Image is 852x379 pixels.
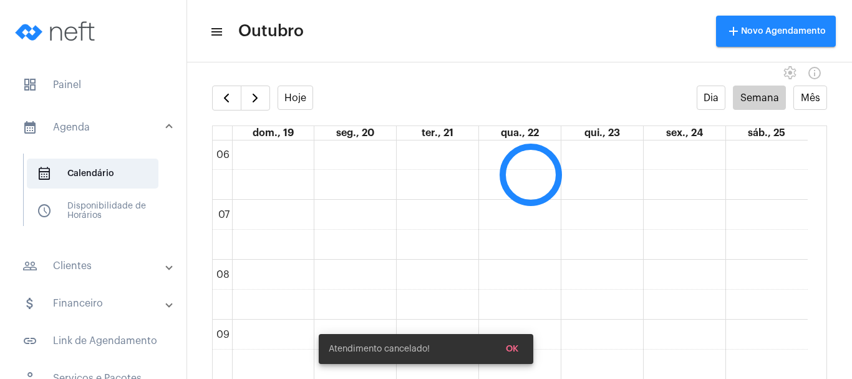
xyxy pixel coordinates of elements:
[777,61,802,86] button: settings
[210,24,222,39] mat-icon: sidenav icon
[7,107,186,147] mat-expansion-panel-header: sidenav iconAgenda
[22,258,167,273] mat-panel-title: Clientes
[7,251,186,281] mat-expansion-panel-header: sidenav iconClientes
[733,86,786,110] button: Semana
[793,86,827,110] button: Mês
[716,16,836,47] button: Novo Agendamento
[27,159,158,189] span: Calendário
[238,21,304,41] span: Outubro
[37,204,52,219] span: sidenav icon
[10,6,104,56] img: logo-neft-novo-2.png
[582,126,622,140] a: 23 de outubro de 2025
[664,126,705,140] a: 24 de outubro de 2025
[726,27,826,36] span: Novo Agendamento
[22,333,37,348] mat-icon: sidenav icon
[7,147,186,244] div: sidenav iconAgenda
[214,329,232,340] div: 09
[278,86,314,110] button: Hoje
[216,209,232,220] div: 07
[214,149,232,160] div: 06
[745,126,788,140] a: 25 de outubro de 2025
[419,126,456,140] a: 21 de outubro de 2025
[506,345,518,353] span: OK
[12,326,174,356] span: Link de Agendamento
[22,258,37,273] mat-icon: sidenav icon
[802,61,827,86] button: Info
[498,126,541,140] a: 22 de outubro de 2025
[726,24,741,39] mat-icon: add
[782,66,797,81] span: settings
[22,77,37,92] span: sidenav icon
[22,296,37,311] mat-icon: sidenav icon
[22,120,167,135] mat-panel-title: Agenda
[12,70,174,100] span: Painel
[27,196,158,226] span: Disponibilidade de Horários
[22,296,167,311] mat-panel-title: Financeiro
[241,86,270,111] button: Próximo Semana
[334,126,377,140] a: 20 de outubro de 2025
[214,269,232,280] div: 08
[807,66,822,81] mat-icon: Info
[7,288,186,318] mat-expansion-panel-header: sidenav iconFinanceiro
[329,343,430,355] span: Atendimento cancelado!
[212,86,241,111] button: Semana Anterior
[37,166,52,181] span: sidenav icon
[22,120,37,135] mat-icon: sidenav icon
[697,86,726,110] button: Dia
[496,338,528,360] button: OK
[250,126,296,140] a: 19 de outubro de 2025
